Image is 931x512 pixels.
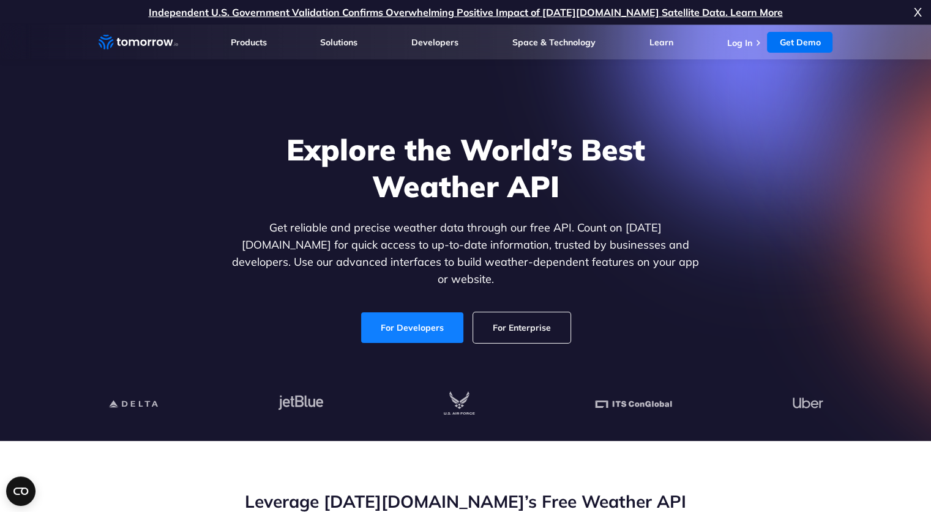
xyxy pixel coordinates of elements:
a: For Enterprise [473,312,570,343]
a: Developers [411,37,458,48]
a: Solutions [320,37,357,48]
a: Independent U.S. Government Validation Confirms Overwhelming Positive Impact of [DATE][DOMAIN_NAM... [149,6,783,18]
a: Learn [649,37,673,48]
a: For Developers [361,312,463,343]
a: Log In [727,37,752,48]
button: Open CMP widget [6,476,36,506]
p: Get reliable and precise weather data through our free API. Count on [DATE][DOMAIN_NAME] for quic... [230,219,702,288]
a: Space & Technology [512,37,596,48]
a: Home link [99,33,178,51]
a: Get Demo [767,32,832,53]
h1: Explore the World’s Best Weather API [230,131,702,205]
a: Products [231,37,267,48]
